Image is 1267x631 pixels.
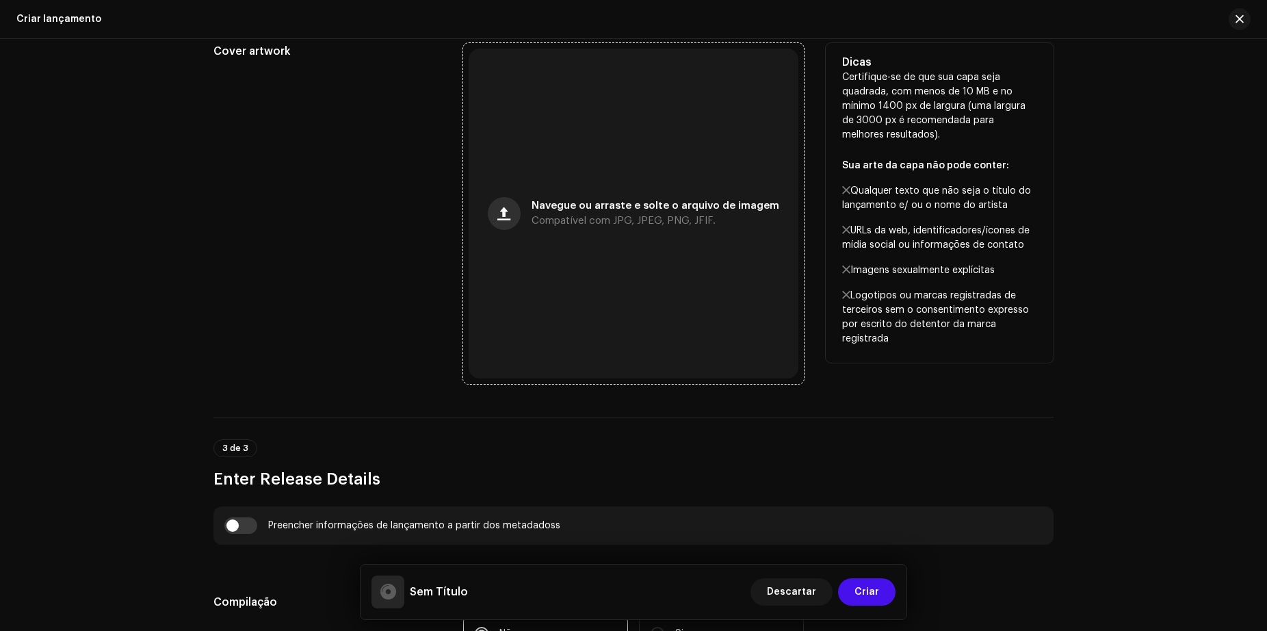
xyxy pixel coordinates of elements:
[222,444,248,452] span: 3 de 3
[767,578,816,606] span: Descartar
[842,224,1037,253] p: URLs da web, identificadores/ícones de mídia social ou informações de contato
[213,594,441,610] h5: Compilação
[838,578,896,606] button: Criar
[532,201,779,211] span: Navegue ou arraste e solte o arquivo de imagem
[213,468,1054,490] h3: Enter Release Details
[842,263,1037,278] p: Imagens sexualmente explícitas
[213,43,441,60] h5: Cover artwork
[842,54,1037,70] h5: Dicas
[750,578,833,606] button: Descartar
[842,184,1037,213] p: Qualquer texto que não seja o título do lançamento e/ ou o nome do artista
[268,520,560,531] div: Preencher informações de lançamento a partir dos metadadoss
[842,70,1037,346] p: Certifique-se de que sua capa seja quadrada, com menos de 10 MB e no mínimo 1400 px de largura (u...
[854,578,879,606] span: Criar
[410,584,468,600] h5: Sem Título
[532,216,716,226] span: Compatível com JPG, JPEG, PNG, JFIF.
[842,289,1037,346] p: Logotipos ou marcas registradas de terceiros sem o consentimento expresso por escrito do detentor...
[842,159,1037,173] p: Sua arte da capa não pode conter:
